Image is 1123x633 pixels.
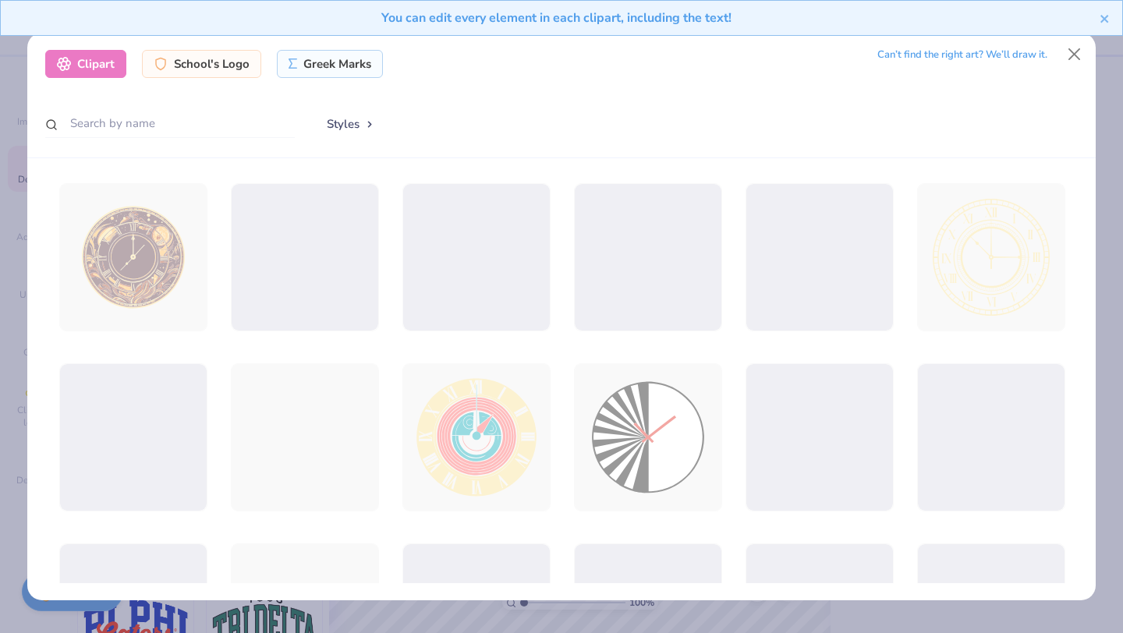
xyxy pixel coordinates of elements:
[877,41,1047,69] div: Can’t find the right art? We’ll draw it.
[45,109,295,138] input: Search by name
[45,50,126,78] div: Clipart
[1060,39,1089,69] button: Close
[142,50,261,78] div: School's Logo
[1100,9,1111,27] button: close
[277,50,384,78] div: Greek Marks
[12,9,1100,27] div: You can edit every element in each clipart, including the text!
[310,109,391,139] button: Styles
